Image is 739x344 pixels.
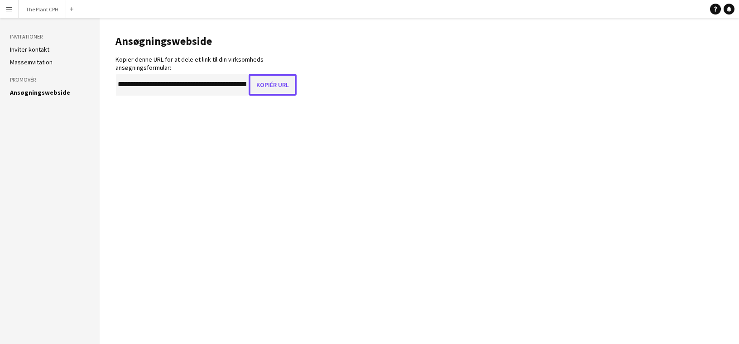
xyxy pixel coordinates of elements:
a: Inviter kontakt [10,45,49,53]
button: Kopiér URL [249,74,297,96]
h3: Invitationer [10,33,90,41]
h3: Promovér [10,76,90,84]
button: The Plant CPH [19,0,66,18]
div: Kopier denne URL for at dele et link til din virksomheds ansøgningsformular: [115,55,297,72]
h1: Ansøgningswebside [115,34,297,48]
a: Ansøgningswebside [10,88,70,97]
a: Masseinvitation [10,58,53,66]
